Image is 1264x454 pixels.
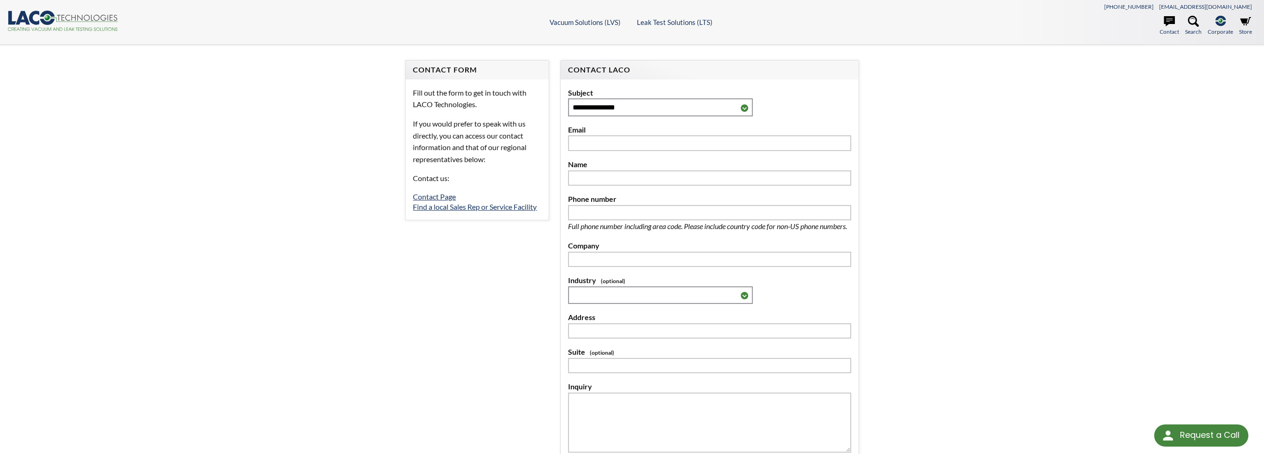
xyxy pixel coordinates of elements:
label: Name [568,158,851,170]
div: Request a Call [1179,424,1239,446]
p: If you would prefer to speak with us directly, you can access our contact information and that of... [413,118,541,165]
a: Leak Test Solutions (LTS) [637,18,713,26]
a: Search [1185,16,1202,36]
a: Contact Page [413,192,456,201]
label: Company [568,240,851,252]
a: Store [1239,16,1252,36]
p: Full phone number including area code. Please include country code for non-US phone numbers. [568,220,851,232]
label: Inquiry [568,381,851,393]
img: round button [1161,428,1175,443]
label: Suite [568,346,851,358]
a: [EMAIL_ADDRESS][DOMAIN_NAME] [1159,3,1252,10]
p: Fill out the form to get in touch with LACO Technologies. [413,87,541,110]
h4: Contact LACO [568,65,851,75]
label: Industry [568,274,851,286]
span: Corporate [1208,27,1233,36]
h4: Contact Form [413,65,541,75]
label: Address [568,311,851,323]
label: Subject [568,87,851,99]
a: Contact [1160,16,1179,36]
a: [PHONE_NUMBER] [1104,3,1154,10]
label: Email [568,124,851,136]
p: Contact us: [413,172,541,184]
label: Phone number [568,193,851,205]
a: Vacuum Solutions (LVS) [550,18,621,26]
a: Find a local Sales Rep or Service Facility [413,202,537,211]
div: Request a Call [1154,424,1248,447]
